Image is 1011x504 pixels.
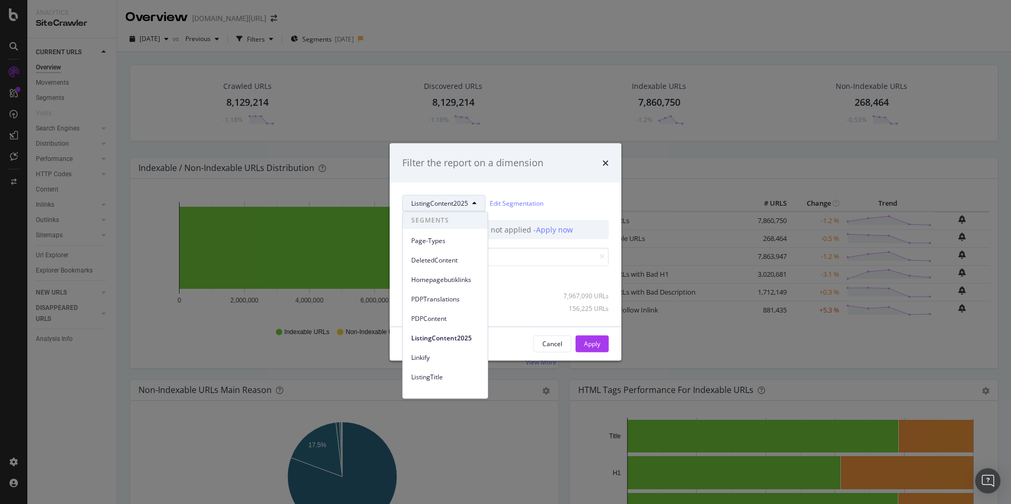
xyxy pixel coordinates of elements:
button: Apply [576,335,609,352]
button: ListingContent2025 [402,195,485,211]
span: PDPTranslations [411,295,479,304]
a: Edit Segmentation [490,198,543,209]
div: Cancel [542,339,562,348]
span: ListingContent2025 [411,199,468,208]
div: Filter the report on a dimension [402,156,543,170]
span: PDPContent [411,314,479,324]
span: DeletedContent [411,256,479,265]
span: SEGMENTS [403,212,488,229]
button: Cancel [533,335,571,352]
div: Open Intercom Messenger [975,468,1000,493]
div: 156,225 URLs [557,304,609,313]
div: modal [390,144,621,361]
span: ListingContent2025 [411,334,479,343]
div: Select all data available [402,274,609,283]
span: ListingTitle [411,372,479,382]
span: Linkify [411,353,479,362]
span: Homepagebutiklinks [411,275,479,285]
span: Page-Types [411,236,479,246]
div: times [602,156,609,170]
div: - Apply now [533,224,573,235]
span: 1-3DroppedUrls [411,392,479,401]
div: Apply [584,339,600,348]
input: Search [402,247,609,266]
div: 7,967,090 URLs [557,291,609,300]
